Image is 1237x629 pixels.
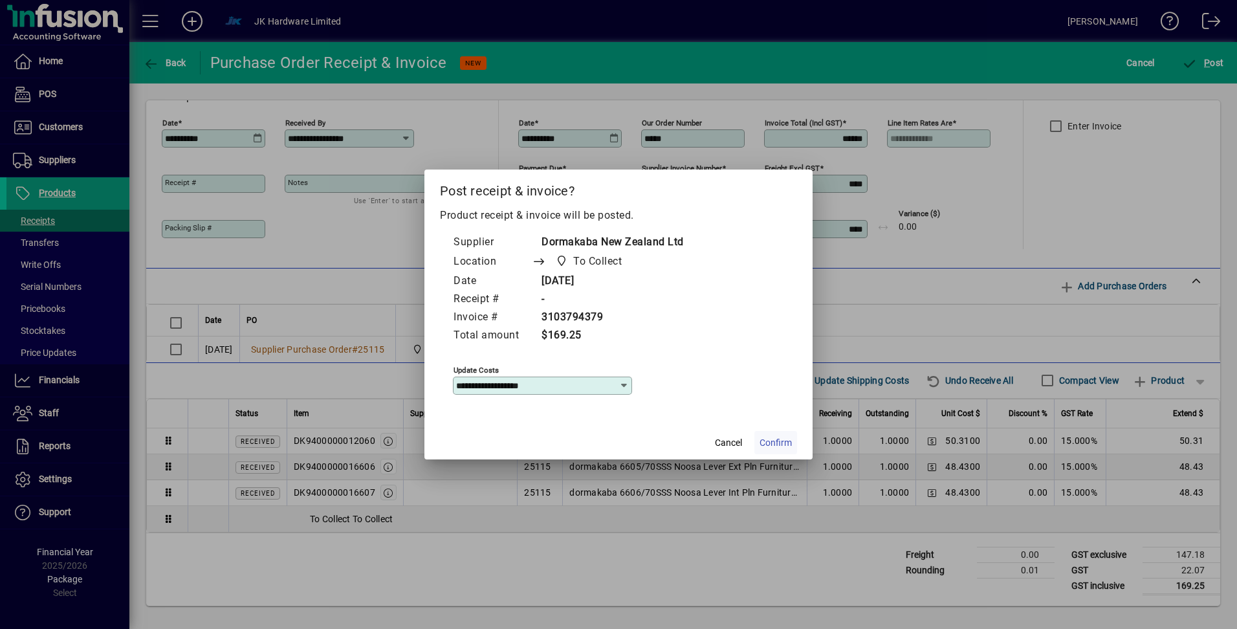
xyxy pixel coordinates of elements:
[532,234,684,252] td: Dormakaba New Zealand Ltd
[532,272,684,291] td: [DATE]
[532,327,684,345] td: $169.25
[708,431,749,454] button: Cancel
[573,254,622,269] span: To Collect
[453,327,532,345] td: Total amount
[760,436,792,450] span: Confirm
[454,366,499,375] mat-label: Update costs
[715,436,742,450] span: Cancel
[552,252,627,270] span: To Collect
[424,170,813,207] h2: Post receipt & invoice?
[453,252,532,272] td: Location
[532,291,684,309] td: -
[754,431,797,454] button: Confirm
[453,272,532,291] td: Date
[453,234,532,252] td: Supplier
[532,309,684,327] td: 3103794379
[440,208,797,223] p: Product receipt & invoice will be posted.
[453,309,532,327] td: Invoice #
[453,291,532,309] td: Receipt #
